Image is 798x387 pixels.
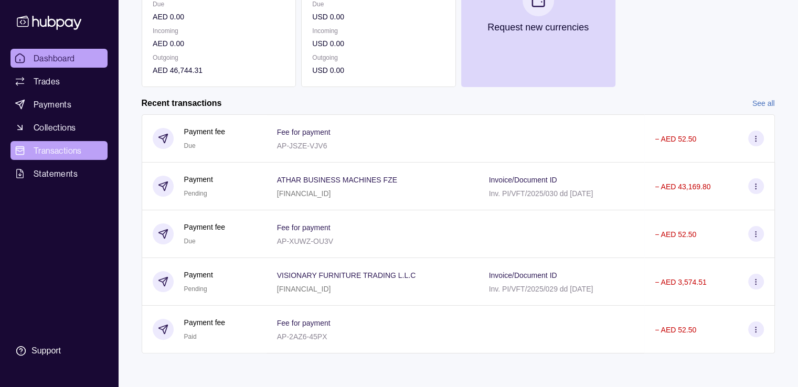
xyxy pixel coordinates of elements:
p: − AED 52.50 [655,326,696,334]
span: Payments [34,98,71,111]
a: Payments [10,95,108,114]
p: Request new currencies [487,21,589,33]
p: − AED 3,574.51 [655,278,706,286]
span: Pending [184,190,207,197]
p: Payment fee [184,126,226,137]
p: Payment fee [184,317,226,328]
p: Fee for payment [277,223,331,232]
p: Outgoing [153,52,285,63]
div: Support [31,345,61,357]
a: Support [10,340,108,362]
p: Payment [184,174,213,185]
span: Pending [184,285,207,293]
p: AP-2AZ6-45PX [277,332,327,341]
a: Trades [10,72,108,91]
h2: Recent transactions [142,98,222,109]
span: Trades [34,75,60,88]
p: Invoice/Document ID [489,176,557,184]
p: Incoming [153,25,285,37]
p: − AED 43,169.80 [655,182,710,191]
p: USD 0.00 [312,38,444,49]
a: Dashboard [10,49,108,68]
a: Statements [10,164,108,183]
p: AED 0.00 [153,38,285,49]
p: Payment [184,269,213,281]
p: − AED 52.50 [655,135,696,143]
span: Paid [184,333,197,340]
p: [FINANCIAL_ID] [277,189,331,198]
p: ATHAR BUSINESS MACHINES FZE [277,176,397,184]
p: Inv. PI/VFT/2025/029 dd [DATE] [489,285,593,293]
a: See all [752,98,775,109]
p: Fee for payment [277,319,331,327]
p: AP-JSZE-VJV6 [277,142,327,150]
p: AP-XUWZ-OU3V [277,237,333,245]
p: Invoice/Document ID [489,271,557,279]
span: Due [184,142,196,149]
span: Due [184,238,196,245]
a: Collections [10,118,108,137]
p: [FINANCIAL_ID] [277,285,331,293]
p: Fee for payment [277,128,331,136]
span: Dashboard [34,52,75,64]
span: Statements [34,167,78,180]
span: Transactions [34,144,82,157]
p: Outgoing [312,52,444,63]
span: Collections [34,121,76,134]
p: USD 0.00 [312,64,444,76]
p: AED 46,744.31 [153,64,285,76]
p: − AED 52.50 [655,230,696,239]
p: Incoming [312,25,444,37]
a: Transactions [10,141,108,160]
p: AED 0.00 [153,11,285,23]
p: USD 0.00 [312,11,444,23]
p: Payment fee [184,221,226,233]
p: VISIONARY FURNITURE TRADING L.L.C [277,271,416,279]
p: Inv. PI/VFT/2025/030 dd [DATE] [489,189,593,198]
